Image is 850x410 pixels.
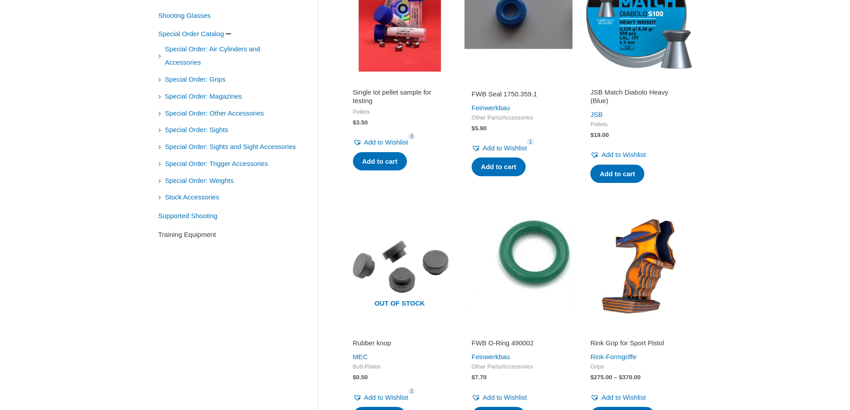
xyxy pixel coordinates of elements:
span: $ [472,125,475,132]
span: Add to Wishlist [601,393,646,401]
span: Other Parts/Accessories [472,363,565,371]
a: Rubber knop [353,339,447,351]
a: MEC [353,353,368,360]
span: Special Order: Air Cylinders and Accessories [164,41,298,70]
img: Rubber knop [345,211,455,321]
a: Add to Wishlist [353,136,408,149]
span: Shooting Glasses [158,8,212,23]
a: Add to cart: “Single lot pellet sample for testing” [353,152,407,171]
a: Special Order: Magazines [164,92,243,99]
a: Special Order: Sights [164,125,229,133]
span: Add to Wishlist [483,144,527,152]
iframe: Customer reviews powered by Trustpilot [590,77,684,88]
span: Special Order: Magazines [164,89,243,104]
a: Feinwerkbau [472,104,510,112]
a: Single lot pellet sample for testing [353,88,447,109]
a: Out of stock [345,211,455,321]
bdi: 19.00 [590,132,609,138]
bdi: 3.50 [353,119,368,126]
a: Add to Wishlist [590,149,646,161]
span: Add to Wishlist [364,393,408,401]
img: Rink Grip for Sport Pistol [582,211,692,321]
h2: FWB O-Ring 490002 [472,339,565,348]
a: Special Order Catalog [158,29,225,37]
span: Special Order: Other Accessories [164,106,265,121]
iframe: Customer reviews powered by Trustpilot [353,326,447,337]
a: FWB Seal 1750.359.1 [472,90,565,102]
iframe: Customer reviews powered by Trustpilot [353,77,447,88]
iframe: Customer reviews powered by Trustpilot [472,77,565,88]
a: Training Equipment [158,230,217,238]
span: – [614,374,618,381]
span: Add to Wishlist [364,138,408,146]
a: Special Order: Trigger Accessories [164,159,269,167]
span: Stock Accessories [164,190,220,205]
a: Special Order: Air Cylinders and Accessories [164,51,298,59]
span: $ [353,374,357,381]
a: Shooting Glasses [158,11,212,18]
a: Add to Wishlist [590,391,646,404]
span: 1 [527,138,534,145]
h2: FWB Seal 1750.359.1 [472,90,565,99]
a: Supported Shooting [158,211,219,219]
bdi: 0.50 [353,374,368,381]
span: Special Order: Grips [164,72,227,87]
a: Add to cart: “JSB Match Diabolo Heavy (Blue)” [590,165,644,183]
a: Add to Wishlist [472,142,527,154]
a: JSB [590,111,603,118]
span: Add to Wishlist [483,393,527,401]
span: Special Order: Weights [164,173,235,188]
span: $ [590,374,594,381]
span: Butt-Plates [353,363,447,371]
a: Special Order: Sights and Sight Accessories [164,142,297,150]
a: Special Order: Other Accessories [164,108,265,116]
span: $ [353,119,357,126]
a: Stock Accessories [164,193,220,200]
span: Grips [590,363,684,371]
a: FWB O-Ring 490002 [472,339,565,351]
bdi: 5.90 [472,125,487,132]
span: Supported Shooting [158,208,219,224]
span: Special Order: Trigger Accessories [164,156,269,171]
h2: JSB Match Diabolo Heavy (Blue) [590,88,684,105]
span: 1 [408,388,415,394]
bdi: 7.70 [472,374,487,381]
a: Rink Grip for Sport Pistol [590,339,684,351]
a: Add to Wishlist [353,391,408,404]
a: Feinwerkbau [472,353,510,360]
a: Rink-Formgriffe [590,353,636,360]
span: $ [472,374,475,381]
span: $ [619,374,622,381]
span: $ [590,132,594,138]
span: Pellets [353,108,447,116]
a: Add to cart: “FWB Seal 1750.359.1” [472,157,526,176]
img: FWB O-Ring 490002 [464,211,573,321]
span: Other Parts/Accessories [472,114,565,122]
bdi: 370.00 [619,374,641,381]
a: JSB Match Diabolo Heavy (Blue) [590,88,684,109]
span: Special Order Catalog [158,26,225,41]
span:  [226,31,231,37]
a: Special Order: Weights [164,176,235,183]
span: Special Order: Sights [164,122,229,137]
span: Pellets [590,121,684,128]
span: 3 [408,133,415,140]
iframe: Customer reviews powered by Trustpilot [472,326,565,337]
span: Add to Wishlist [601,151,646,158]
h2: Rink Grip for Sport Pistol [590,339,684,348]
span: Out of stock [352,294,448,315]
h2: Single lot pellet sample for testing [353,88,447,105]
iframe: Customer reviews powered by Trustpilot [590,326,684,337]
bdi: 275.00 [590,374,612,381]
a: Special Order: Grips [164,75,227,83]
h2: Rubber knop [353,339,447,348]
span: Training Equipment [158,227,217,242]
a: Add to Wishlist [472,391,527,404]
span: Special Order: Sights and Sight Accessories [164,139,297,154]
